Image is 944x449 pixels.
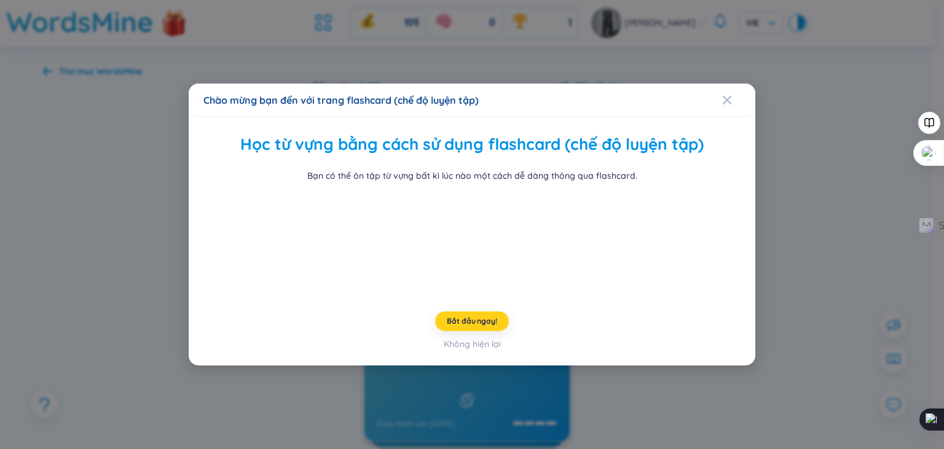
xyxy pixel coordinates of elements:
[447,316,497,326] span: Bắt đầu ngay!
[307,169,637,182] div: Bạn có thể ôn tập từ vựng bất kì lúc nào một cách dễ dàng thông qua flashcard.
[722,84,755,117] button: Close
[435,311,509,331] button: Bắt đầu ngay!
[206,132,737,157] h2: Học từ vựng bằng cách sử dụng flashcard (chế độ luyện tập)
[203,93,741,107] div: Chào mừng bạn đến với trang flashcard (chế độ luyện tập)
[444,337,501,351] div: Không hiện lại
